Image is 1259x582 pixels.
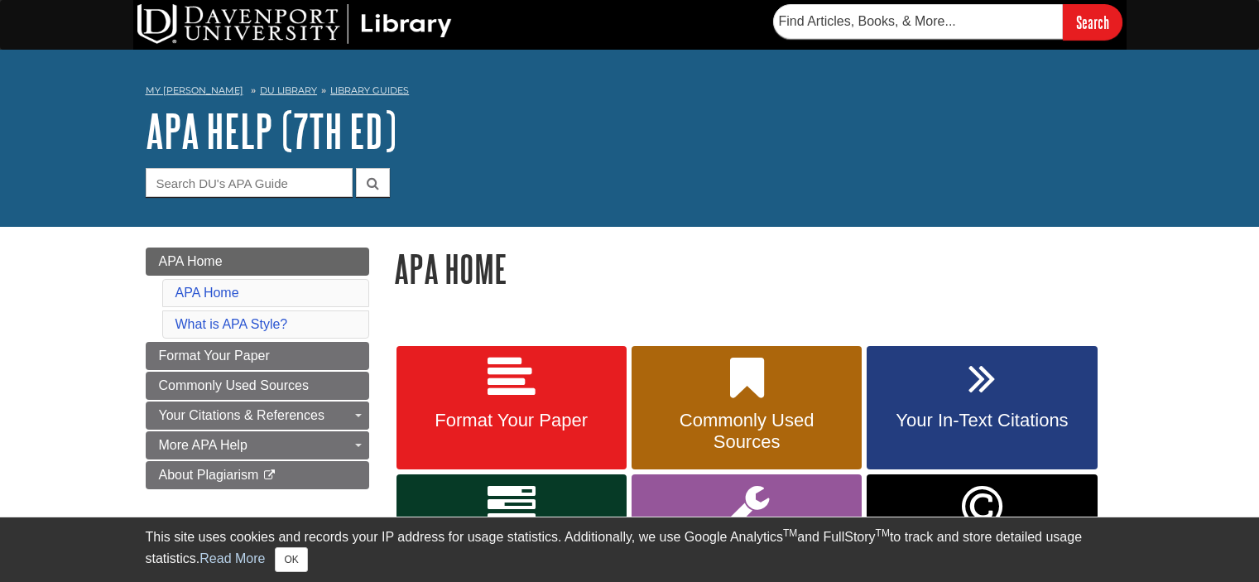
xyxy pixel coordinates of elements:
span: Your Citations & References [159,408,324,422]
img: DU Library [137,4,452,44]
span: Commonly Used Sources [159,378,309,392]
i: This link opens in a new window [262,470,276,481]
span: APA Home [159,254,223,268]
a: My [PERSON_NAME] [146,84,243,98]
div: This site uses cookies and records your IP address for usage statistics. Additionally, we use Goo... [146,527,1114,572]
sup: TM [783,527,797,539]
button: Close [275,547,307,572]
span: Your In-Text Citations [879,410,1084,431]
a: Format Your Paper [146,342,369,370]
input: Search [1063,4,1122,40]
a: Your Citations & References [146,402,369,430]
a: What is APA Style? [175,317,288,331]
sup: TM [876,527,890,539]
form: Searches DU Library's articles, books, and more [773,4,1122,40]
span: Commonly Used Sources [644,410,849,453]
a: Library Guides [330,84,409,96]
a: Commonly Used Sources [632,346,862,470]
a: Format Your Paper [396,346,627,470]
nav: breadcrumb [146,79,1114,106]
input: Search DU's APA Guide [146,168,353,197]
a: Commonly Used Sources [146,372,369,400]
a: Read More [199,551,265,565]
h1: APA Home [394,248,1114,290]
a: APA Help (7th Ed) [146,105,396,156]
span: Format Your Paper [409,410,614,431]
a: APA Home [146,248,369,276]
a: Your In-Text Citations [867,346,1097,470]
a: About Plagiarism [146,461,369,489]
span: Format Your Paper [159,349,270,363]
a: DU Library [260,84,317,96]
span: More APA Help [159,438,247,452]
a: APA Home [175,286,239,300]
span: About Plagiarism [159,468,259,482]
input: Find Articles, Books, & More... [773,4,1063,39]
a: More APA Help [146,431,369,459]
